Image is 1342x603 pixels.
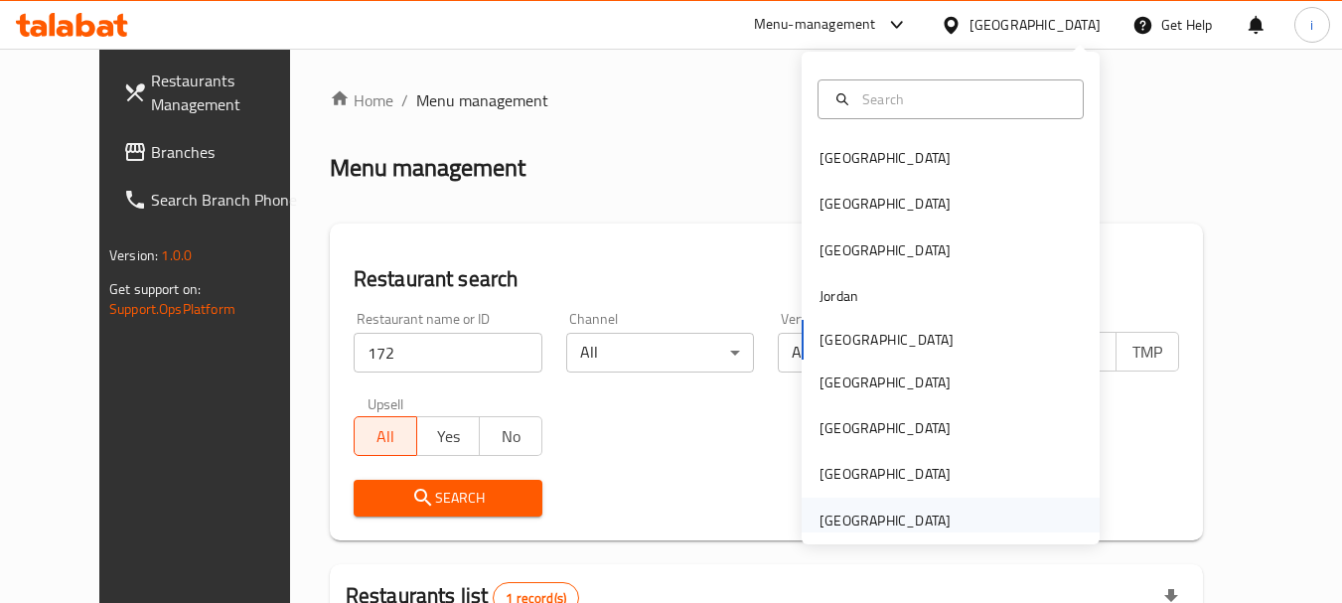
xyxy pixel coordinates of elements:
[488,422,534,451] span: No
[354,416,417,456] button: All
[109,296,235,322] a: Support.OpsPlatform
[820,463,951,485] div: [GEOGRAPHIC_DATA]
[820,510,951,531] div: [GEOGRAPHIC_DATA]
[820,193,951,215] div: [GEOGRAPHIC_DATA]
[479,416,542,456] button: No
[1310,14,1313,36] span: i
[368,396,404,410] label: Upsell
[109,276,201,302] span: Get support on:
[330,88,393,112] a: Home
[354,264,1179,294] h2: Restaurant search
[354,480,542,517] button: Search
[107,57,324,128] a: Restaurants Management
[107,176,324,224] a: Search Branch Phone
[820,417,951,439] div: [GEOGRAPHIC_DATA]
[1116,332,1179,372] button: TMP
[363,422,409,451] span: All
[416,88,548,112] span: Menu management
[370,486,526,511] span: Search
[854,88,1071,110] input: Search
[820,147,951,169] div: [GEOGRAPHIC_DATA]
[820,285,858,307] div: Jordan
[107,128,324,176] a: Branches
[151,69,308,116] span: Restaurants Management
[778,333,967,373] div: All
[109,242,158,268] span: Version:
[754,13,876,37] div: Menu-management
[330,152,525,184] h2: Menu management
[401,88,408,112] li: /
[969,14,1101,36] div: [GEOGRAPHIC_DATA]
[566,333,755,373] div: All
[416,416,480,456] button: Yes
[330,88,1203,112] nav: breadcrumb
[820,239,951,261] div: [GEOGRAPHIC_DATA]
[151,188,308,212] span: Search Branch Phone
[151,140,308,164] span: Branches
[425,422,472,451] span: Yes
[161,242,192,268] span: 1.0.0
[820,372,951,393] div: [GEOGRAPHIC_DATA]
[354,333,542,373] input: Search for restaurant name or ID..
[1124,338,1171,367] span: TMP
